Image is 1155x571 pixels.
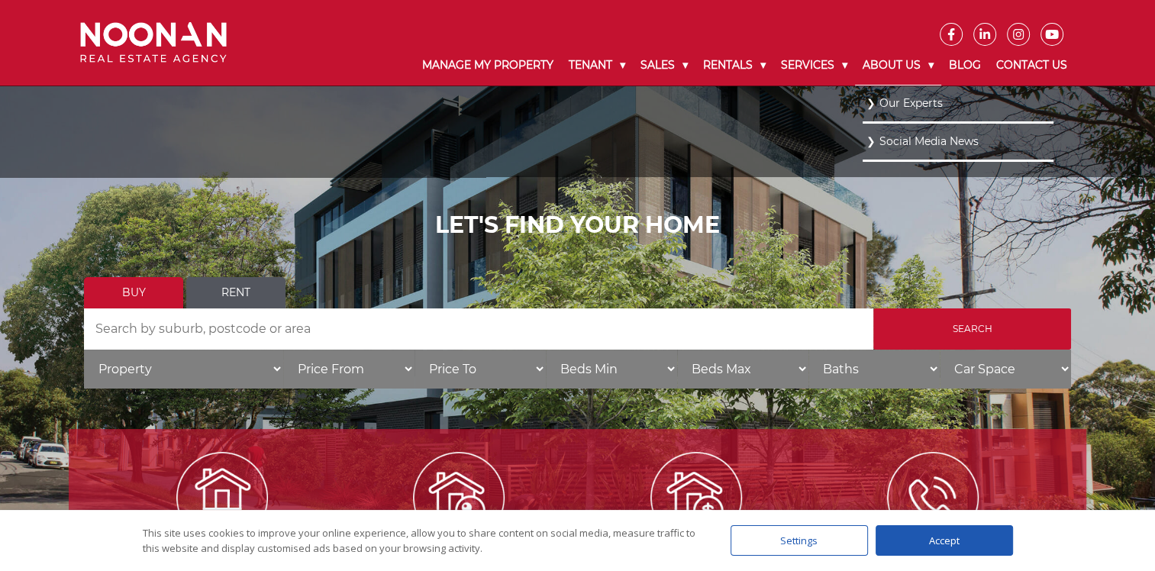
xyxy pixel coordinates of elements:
[650,452,742,544] img: Sell my property
[633,46,695,85] a: Sales
[84,211,1071,239] h1: LET'S FIND YOUR HOME
[143,525,700,556] div: This site uses cookies to improve your online experience, allow you to share content on social me...
[80,22,227,63] img: Noonan Real Estate Agency
[561,46,633,85] a: Tenant
[876,525,1013,556] div: Accept
[873,308,1071,350] input: Search
[731,525,868,556] div: Settings
[413,452,505,544] img: Lease my property
[989,46,1075,85] a: Contact Us
[941,46,989,85] a: Blog
[866,131,1050,152] a: Social Media News
[773,46,855,85] a: Services
[855,46,941,85] a: About Us
[695,46,773,85] a: Rentals
[84,277,183,308] a: Buy
[866,93,1050,114] a: Our Experts
[176,452,268,544] img: Manage my Property
[84,308,873,350] input: Search by suburb, postcode or area
[887,452,979,544] img: ICONS
[186,277,286,308] a: Rent
[415,46,561,85] a: Manage My Property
